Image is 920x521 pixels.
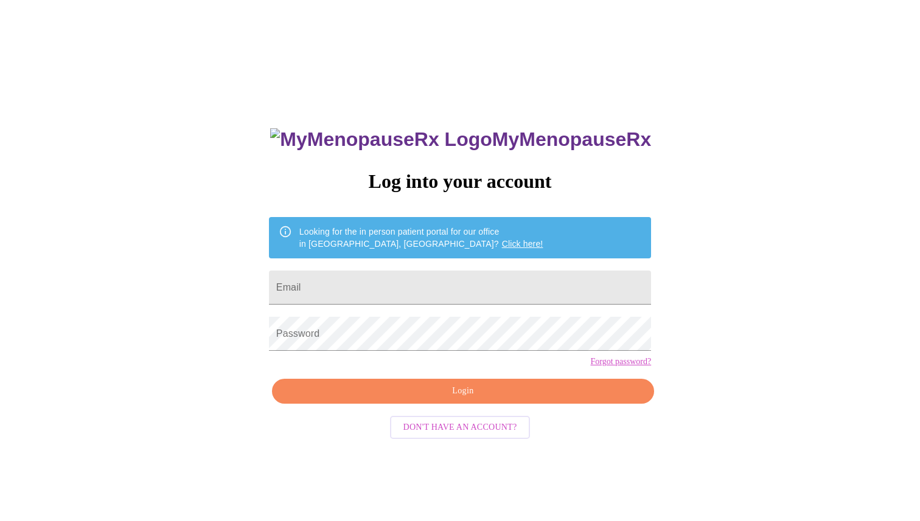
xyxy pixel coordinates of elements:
h3: MyMenopauseRx [270,128,651,151]
h3: Log into your account [269,170,651,193]
button: Login [272,379,654,404]
button: Don't have an account? [390,416,531,440]
a: Don't have an account? [387,421,534,432]
a: Forgot password? [590,357,651,367]
span: Don't have an account? [403,420,517,435]
a: Click here! [502,239,543,249]
span: Login [286,384,640,399]
div: Looking for the in person patient portal for our office in [GEOGRAPHIC_DATA], [GEOGRAPHIC_DATA]? [299,221,543,255]
img: MyMenopauseRx Logo [270,128,492,151]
